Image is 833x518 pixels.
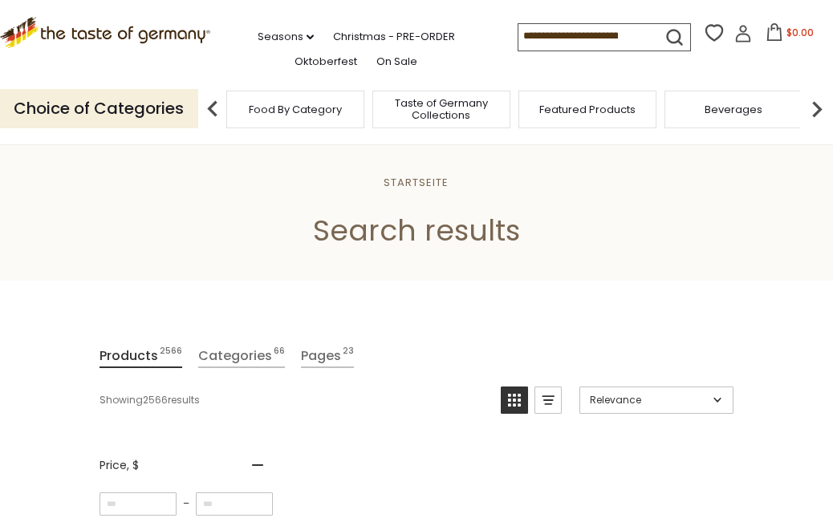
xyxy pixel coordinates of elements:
a: Taste of Germany Collections [377,97,506,121]
span: – [177,496,196,511]
a: View list mode [534,386,562,414]
b: 2566 [143,393,168,407]
span: $0.00 [786,26,814,39]
h1: Search results [50,212,783,249]
a: Christmas - PRE-ORDER [333,28,455,46]
a: View Pages Tab [301,345,354,368]
a: Seasons [258,28,314,46]
div: Showing results [100,386,489,414]
img: previous arrow [197,93,229,125]
a: On Sale [376,53,417,71]
span: 23 [343,345,354,366]
input: Minimum value [100,492,177,516]
a: Food By Category [249,103,342,115]
a: Beverages [705,103,762,115]
a: Startseite [384,175,449,190]
input: Maximum value [196,492,273,516]
a: View Products Tab [100,345,182,368]
span: , $ [127,457,139,473]
a: Oktoberfest [295,53,357,71]
span: Price [100,457,139,474]
button: $0.00 [755,23,823,47]
img: next arrow [801,93,833,125]
a: Featured Products [539,103,636,115]
span: 2566 [160,345,182,366]
span: Relevance [590,393,708,407]
span: 66 [274,345,285,366]
a: Sort options [579,386,733,414]
a: View grid mode [501,386,528,414]
a: View Categories Tab [198,345,285,368]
